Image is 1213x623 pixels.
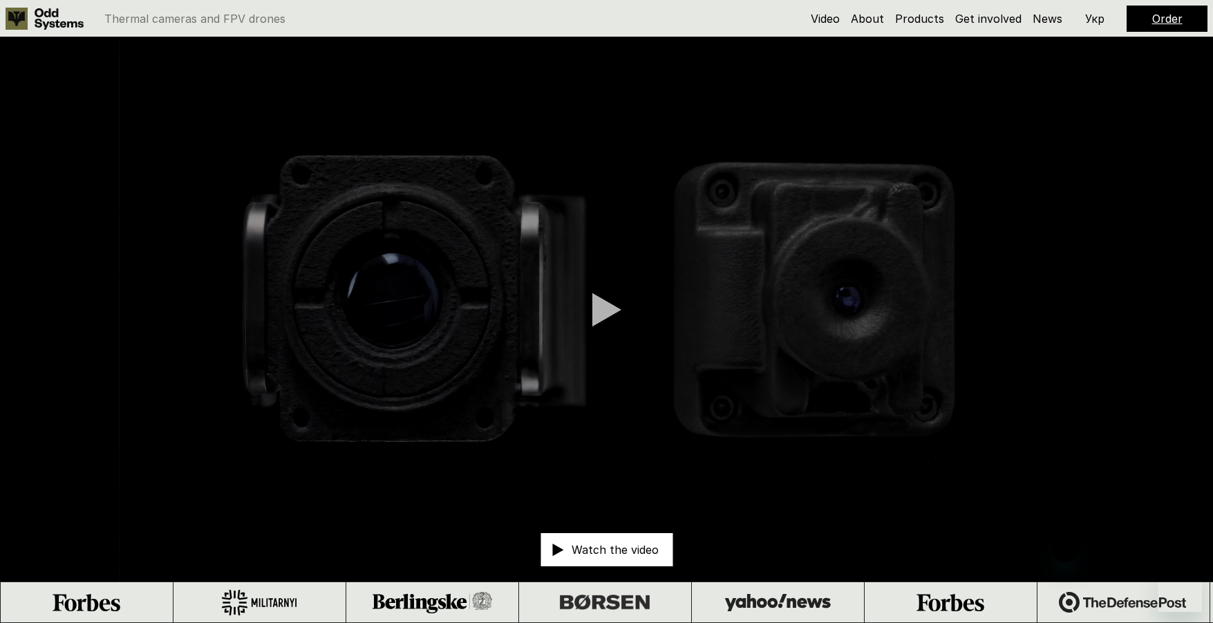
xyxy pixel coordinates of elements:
[1158,568,1202,612] iframe: Button to launch messaging window
[1033,12,1062,26] a: News
[811,12,840,26] a: Video
[1152,12,1183,26] a: Order
[955,12,1022,26] a: Get involved
[1085,13,1104,24] p: Укр
[104,13,285,24] p: Thermal cameras and FPV drones
[1052,534,1080,562] iframe: Close message
[851,12,884,26] a: About
[572,544,659,555] p: Watch the video
[895,12,944,26] a: Products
